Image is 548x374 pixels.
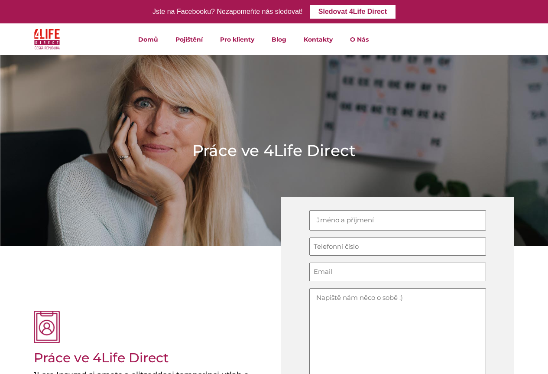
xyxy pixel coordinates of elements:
input: Telefonní číslo [309,237,486,256]
img: osobní profil růžová ikona [34,311,60,344]
h1: Práce ve 4Life Direct [192,140,356,161]
a: Sledovat 4Life Direct [310,5,396,19]
a: Domů [130,23,167,55]
div: Jste na Facebooku? Nezapomeňte nás sledovat! [152,6,303,18]
h2: Práce ve 4Life Direct [34,350,221,366]
a: Blog [263,23,295,55]
a: Kontakty [295,23,341,55]
input: Email [309,263,486,281]
img: 4Life Direct Česká republika logo [34,27,60,52]
input: Jméno a příjmení [309,210,486,231]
